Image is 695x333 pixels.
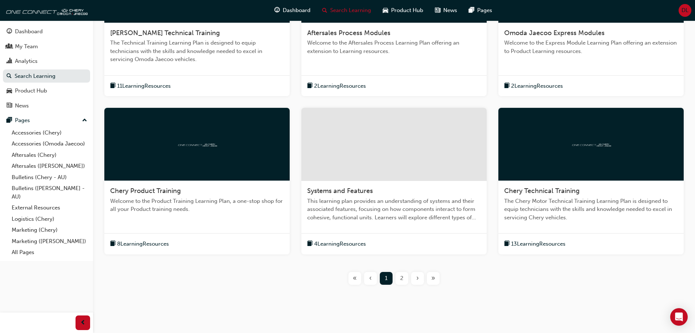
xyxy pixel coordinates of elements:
span: Chery Technical Training [504,187,580,195]
span: Aftersales Process Modules [307,29,390,37]
span: DL [682,6,688,15]
div: Pages [15,116,30,125]
span: › [416,274,419,283]
a: pages-iconPages [463,3,498,18]
span: 8 Learning Resources [117,240,169,248]
button: First page [347,272,363,285]
button: book-icon4LearningResources [307,239,366,249]
a: Aftersales ([PERSON_NAME]) [9,160,90,172]
button: DashboardMy TeamAnalyticsSearch LearningProduct HubNews [3,23,90,114]
span: car-icon [7,88,12,94]
a: news-iconNews [429,3,463,18]
span: Search Learning [330,6,371,15]
img: oneconnect [571,141,611,148]
span: book-icon [307,82,313,91]
img: oneconnect [177,141,217,148]
span: Welcome to the Express Module Learning Plan offering an extension to Product Learning resources. [504,39,678,55]
span: Welcome to the Aftersales Process Learning Plan offering an extension to Learning resources. [307,39,481,55]
div: My Team [15,42,38,51]
div: Product Hub [15,87,47,95]
span: « [353,274,357,283]
a: search-iconSearch Learning [316,3,377,18]
span: The Technical Training Learning Plan is designed to equip technicians with the skills and knowled... [110,39,284,64]
a: Product Hub [3,84,90,98]
span: news-icon [435,6,440,15]
span: Dashboard [283,6,310,15]
span: search-icon [7,73,12,80]
a: Logistics (Chery) [9,213,90,225]
span: » [431,274,435,283]
button: Previous page [363,272,378,285]
a: oneconnectChery Technical TrainingThe Chery Motor Technical Training Learning Plan is designed to... [498,108,684,254]
a: Marketing ([PERSON_NAME]) [9,236,90,247]
div: News [15,102,29,110]
span: Product Hub [391,6,423,15]
span: Systems and Features [307,187,373,195]
span: book-icon [504,239,510,249]
span: The Chery Motor Technical Training Learning Plan is designed to equip technicians with the skills... [504,197,678,222]
span: guage-icon [7,29,12,35]
a: External Resources [9,202,90,213]
button: book-icon8LearningResources [110,239,169,249]
button: Page 1 [378,272,394,285]
a: My Team [3,40,90,53]
span: Welcome to the Product Training Learning Plan, a one-stop shop for all your Product training needs. [110,197,284,213]
button: Last page [425,272,441,285]
div: Dashboard [15,27,43,36]
div: Open Intercom Messenger [670,308,688,326]
span: 11 Learning Resources [117,82,171,90]
div: Analytics [15,57,38,65]
span: car-icon [383,6,388,15]
a: car-iconProduct Hub [377,3,429,18]
span: 2 Learning Resources [314,82,366,90]
button: Pages [3,114,90,127]
a: News [3,99,90,113]
span: Pages [477,6,492,15]
a: Systems and FeaturesThis learning plan provides an understanding of systems and their associated ... [301,108,487,254]
span: people-icon [7,43,12,50]
span: pages-icon [7,117,12,124]
button: book-icon13LearningResources [504,239,565,249]
button: book-icon2LearningResources [504,82,563,91]
button: Page 2 [394,272,410,285]
a: Aftersales (Chery) [9,150,90,161]
span: prev-icon [80,318,86,328]
span: Chery Product Training [110,187,181,195]
a: oneconnectChery Product TrainingWelcome to the Product Training Learning Plan, a one-stop shop fo... [104,108,290,254]
button: book-icon11LearningResources [110,82,171,91]
button: DL [679,4,691,17]
span: This learning plan provides an understanding of systems and their associated features, focusing o... [307,197,481,222]
span: chart-icon [7,58,12,65]
span: 13 Learning Resources [511,240,565,248]
button: Next page [410,272,425,285]
span: search-icon [322,6,327,15]
img: oneconnect [4,3,88,18]
span: [PERSON_NAME] Technical Training [110,29,220,37]
span: book-icon [110,239,116,249]
span: up-icon [82,116,87,125]
a: guage-iconDashboard [269,3,316,18]
span: 2 Learning Resources [511,82,563,90]
a: Dashboard [3,25,90,38]
span: pages-icon [469,6,474,15]
a: Accessories (Chery) [9,127,90,139]
span: Omoda Jaecoo Express Modules [504,29,605,37]
span: 4 Learning Resources [314,240,366,248]
span: ‹ [369,274,372,283]
span: book-icon [504,82,510,91]
span: guage-icon [274,6,280,15]
span: 1 [385,274,387,283]
span: News [443,6,457,15]
button: book-icon2LearningResources [307,82,366,91]
a: Bulletins (Chery - AU) [9,172,90,183]
span: book-icon [110,82,116,91]
span: book-icon [307,239,313,249]
span: news-icon [7,103,12,109]
a: Marketing (Chery) [9,224,90,236]
span: 2 [400,274,404,283]
a: Analytics [3,54,90,68]
a: Bulletins ([PERSON_NAME] - AU) [9,183,90,202]
a: Accessories (Omoda Jaecoo) [9,138,90,150]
